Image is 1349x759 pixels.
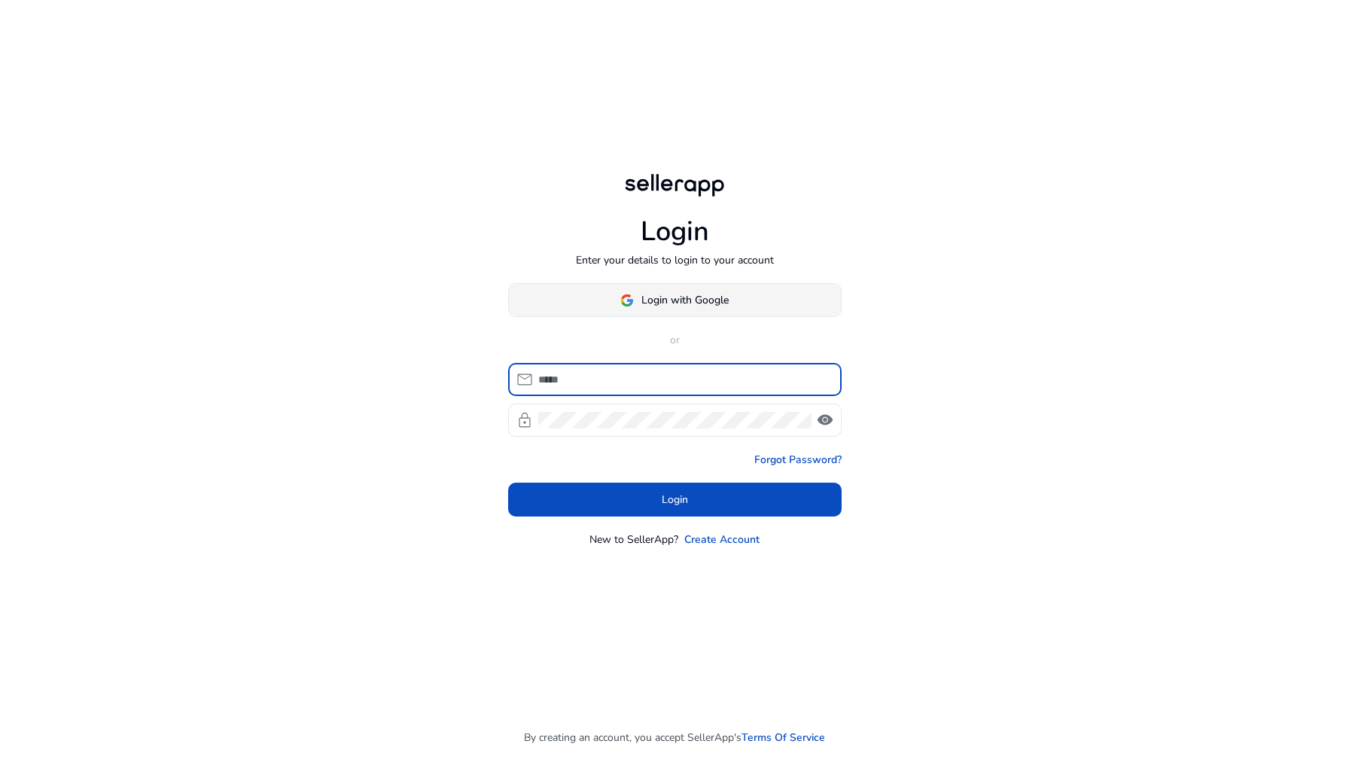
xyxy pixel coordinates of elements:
span: Login with Google [641,292,729,308]
p: Enter your details to login to your account [576,252,774,268]
p: or [508,332,842,348]
a: Create Account [684,532,760,547]
span: lock [516,411,534,429]
span: mail [516,370,534,389]
h1: Login [641,215,709,248]
img: google-logo.svg [620,294,634,307]
button: Login with Google [508,283,842,317]
a: Terms Of Service [741,730,825,745]
span: Login [662,492,688,508]
button: Login [508,483,842,517]
a: Forgot Password? [754,452,842,468]
p: New to SellerApp? [589,532,678,547]
span: visibility [816,411,834,429]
